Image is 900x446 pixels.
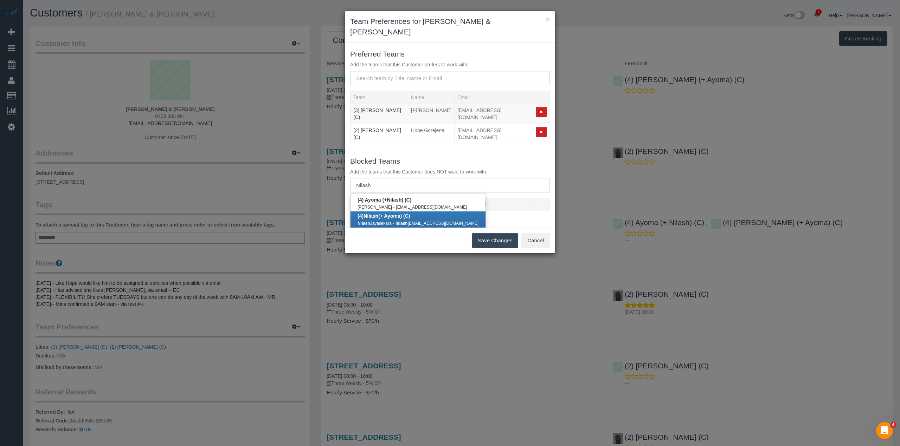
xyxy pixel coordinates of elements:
small: - [393,205,395,210]
button: Cancel [521,233,550,248]
a: (3) [PERSON_NAME] (C) [353,107,401,120]
span: 4 [891,422,896,428]
strong: Nilash [358,221,370,226]
sui-modal: Team Preferences for Janette & Chris Leeming [345,11,555,253]
button: Save Changes [472,233,518,248]
h3: Preferred Teams [350,50,550,58]
small: Jayasekara [358,221,392,226]
td: Team [351,124,408,144]
b: (4) (+ Ayoma) (C) [358,213,410,219]
p: Add the teams that this Customer does NOT want to work with: [350,168,550,175]
th: Email [455,91,533,104]
a: (4)Nilash(+ Ayoma) (C) NilashJayasekara - nilash[EMAIL_ADDRESS][DOMAIN_NAME] [351,211,486,228]
b: (4) Ayoma (+ ) (C) [358,197,411,203]
td: Name [408,124,455,144]
small: - [393,221,394,226]
td: Name [408,104,455,124]
strong: Nilash [364,213,378,219]
a: (4) Ayoma (+Nilash) (C) [PERSON_NAME] - [EMAIL_ADDRESS][DOMAIN_NAME] [351,195,486,211]
a: (2) [PERSON_NAME] (C) [353,127,401,140]
td: Email [455,104,533,124]
p: Add the teams that this Customer prefers to work with: [350,61,550,68]
small: [EMAIL_ADDRESS][DOMAIN_NAME] [396,205,467,210]
h3: Blocked Teams [350,157,550,165]
strong: Nilash [387,197,401,203]
th: Name [408,91,455,104]
button: × [546,15,550,23]
strong: nilash [396,221,407,226]
th: Email [471,198,530,211]
input: Search team by Title, Name or Email [350,71,550,85]
small: [PERSON_NAME] [358,205,392,210]
small: [EMAIL_ADDRESS][DOMAIN_NAME] [396,221,478,226]
input: Search team by Title, Name or Email [350,178,550,192]
td: Team [351,104,408,124]
h3: Team Preferences for [PERSON_NAME] & [PERSON_NAME] [350,16,550,37]
iframe: Intercom live chat [876,422,893,439]
th: Team [351,91,408,104]
td: Email [455,124,533,144]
